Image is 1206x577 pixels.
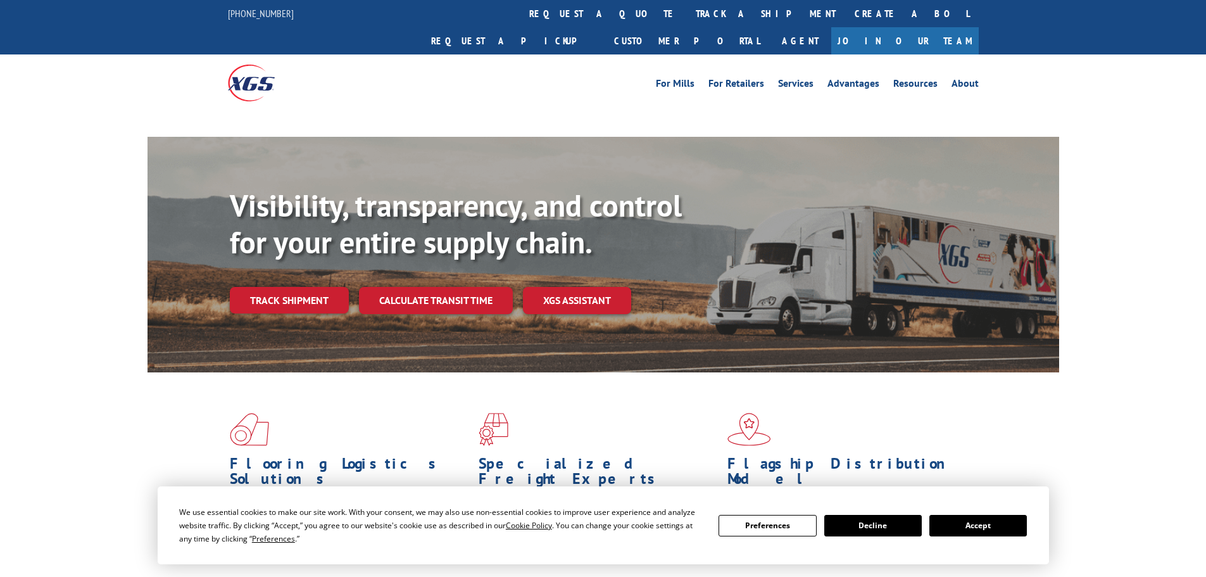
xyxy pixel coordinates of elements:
[656,79,694,92] a: For Mills
[523,287,631,314] a: XGS ASSISTANT
[479,413,508,446] img: xgs-icon-focused-on-flooring-red
[230,413,269,446] img: xgs-icon-total-supply-chain-intelligence-red
[929,515,1027,536] button: Accept
[824,515,922,536] button: Decline
[158,486,1049,564] div: Cookie Consent Prompt
[479,456,718,493] h1: Specialized Freight Experts
[230,186,682,262] b: Visibility, transparency, and control for your entire supply chain.
[778,79,813,92] a: Services
[230,456,469,493] h1: Flooring Logistics Solutions
[727,413,771,446] img: xgs-icon-flagship-distribution-model-red
[952,79,979,92] a: About
[506,520,552,531] span: Cookie Policy
[827,79,879,92] a: Advantages
[893,79,938,92] a: Resources
[359,287,513,314] a: Calculate transit time
[605,27,769,54] a: Customer Portal
[831,27,979,54] a: Join Our Team
[230,287,349,314] a: Track shipment
[422,27,605,54] a: Request a pickup
[719,515,816,536] button: Preferences
[228,7,294,20] a: [PHONE_NUMBER]
[727,456,967,493] h1: Flagship Distribution Model
[769,27,831,54] a: Agent
[708,79,764,92] a: For Retailers
[179,505,703,545] div: We use essential cookies to make our site work. With your consent, we may also use non-essential ...
[252,533,295,544] span: Preferences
